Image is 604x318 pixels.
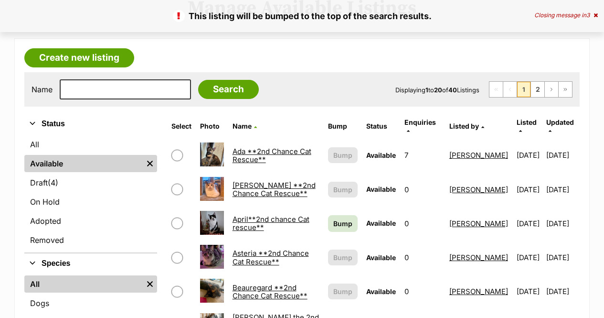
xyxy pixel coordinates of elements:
label: Name [32,85,53,94]
a: All [24,136,157,153]
td: [DATE] [546,241,579,274]
span: Previous page [503,82,517,97]
td: [DATE] [513,173,545,206]
a: Available [24,155,143,172]
a: Listed [517,118,537,134]
span: translation missing: en.admin.listings.index.attributes.enquiries [404,118,436,126]
span: Bump [333,252,352,263]
span: Displaying to of Listings [395,86,479,94]
strong: 20 [434,86,442,94]
a: Last page [559,82,572,97]
a: Enquiries [404,118,436,134]
span: Available [366,287,396,296]
a: Listed by [449,122,484,130]
a: Beauregard **2nd Chance Cat Rescue** [233,283,307,300]
a: Adopted [24,212,157,230]
a: On Hold [24,193,157,210]
a: [PERSON_NAME] [449,185,508,194]
nav: Pagination [489,81,572,98]
a: [PERSON_NAME] [449,151,508,160]
a: Next page [545,82,558,97]
a: Removed [24,231,157,249]
span: Page 1 [517,82,530,97]
span: Listed by [449,122,479,130]
a: Bump [328,215,358,232]
a: Ada **2nd Chance Cat Rescue** [233,147,311,164]
span: Bump [333,150,352,160]
div: Status [24,134,157,252]
span: First page [489,82,503,97]
th: Status [362,115,400,138]
a: Remove filter [143,275,157,293]
button: Bump [328,182,358,197]
span: Listed [517,118,537,126]
a: [PERSON_NAME] [449,287,508,296]
a: April**2nd chance Cat rescue** [233,215,309,232]
a: Page 2 [531,82,544,97]
a: All [24,275,143,293]
button: Species [24,257,157,270]
span: Bump [333,185,352,195]
span: 3 [586,11,590,19]
td: [DATE] [546,207,579,240]
button: Bump [328,250,358,265]
a: Create new listing [24,48,134,67]
td: [DATE] [513,275,545,308]
strong: 40 [448,86,457,94]
a: Dogs [24,295,157,312]
td: [DATE] [546,275,579,308]
td: 0 [401,241,445,274]
td: 0 [401,207,445,240]
span: Name [233,122,252,130]
a: [PERSON_NAME] **2nd Chance Cat Rescue** [233,181,316,198]
a: [PERSON_NAME] [449,253,508,262]
div: Closing message in [534,12,598,19]
img: Ada **2nd Chance Cat Rescue** [200,143,224,166]
button: Status [24,118,157,130]
td: [DATE] [513,207,545,240]
th: Bump [324,115,361,138]
strong: 1 [425,86,428,94]
button: Bump [328,284,358,299]
td: 0 [401,275,445,308]
span: Bump [333,286,352,296]
span: Available [366,253,396,262]
a: Asteria **2nd Chance Cat Rescue** [233,249,309,266]
span: (4) [48,177,58,188]
a: Draft [24,174,157,191]
th: Photo [196,115,228,138]
td: [DATE] [513,139,545,172]
img: Annie **2nd Chance Cat Rescue** [200,177,224,201]
span: Available [366,185,396,193]
a: Remove filter [143,155,157,172]
input: Search [198,80,259,99]
a: [PERSON_NAME] [449,219,508,228]
a: Updated [546,118,574,134]
span: Bump [333,219,352,229]
a: Name [233,122,257,130]
td: 0 [401,173,445,206]
td: [DATE] [546,173,579,206]
span: Updated [546,118,574,126]
span: Available [366,219,396,227]
td: [DATE] [546,139,579,172]
p: This listing will be bumped to the top of the search results. [10,10,594,22]
button: Bump [328,147,358,163]
td: [DATE] [513,241,545,274]
th: Select [168,115,195,138]
span: Available [366,151,396,159]
td: 7 [401,139,445,172]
